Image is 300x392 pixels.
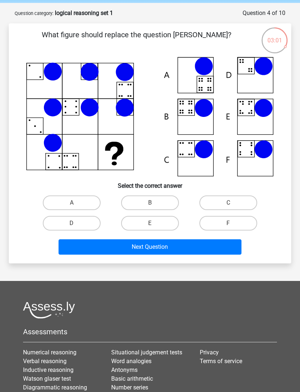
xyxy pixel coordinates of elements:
a: Word analogies [111,358,151,365]
a: Privacy [200,349,219,356]
a: Inductive reasoning [23,366,74,373]
a: Numerical reasoning [23,349,76,356]
a: Diagrammatic reasoning [23,384,87,391]
label: A [43,195,101,210]
strong: logical reasoning set 1 [55,9,113,16]
div: 03:01 [261,27,288,45]
h6: Select the correct answer [20,176,280,189]
p: What figure should replace the question [PERSON_NAME]? [20,29,252,51]
img: Assessly logo [23,301,75,319]
div: Question 4 of 10 [243,9,285,18]
label: E [121,216,179,231]
label: F [199,216,257,231]
small: Question category: [15,11,53,16]
h5: Assessments [23,327,277,336]
button: Next Question [59,239,242,255]
a: Verbal reasoning [23,358,67,365]
a: Number series [111,384,148,391]
label: C [199,195,257,210]
a: Terms of service [200,358,242,365]
a: Antonyms [111,366,138,373]
a: Basic arithmetic [111,375,153,382]
a: Situational judgement tests [111,349,182,356]
label: B [121,195,179,210]
label: D [43,216,101,231]
a: Watson glaser test [23,375,71,382]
